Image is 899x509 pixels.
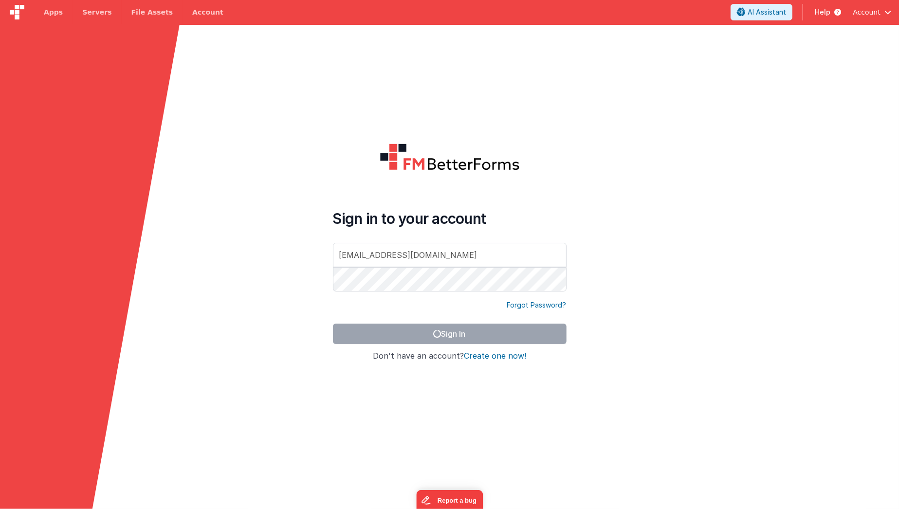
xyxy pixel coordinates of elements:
[333,324,567,344] button: Sign In
[131,7,173,17] span: File Assets
[853,7,881,17] span: Account
[464,352,526,361] button: Create one now!
[44,7,63,17] span: Apps
[748,7,786,17] span: AI Assistant
[333,210,567,227] h4: Sign in to your account
[82,7,111,17] span: Servers
[333,243,567,267] input: Email Address
[853,7,891,17] button: Account
[507,300,567,310] a: Forgot Password?
[333,352,567,361] h4: Don't have an account?
[815,7,830,17] span: Help
[731,4,792,20] button: AI Assistant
